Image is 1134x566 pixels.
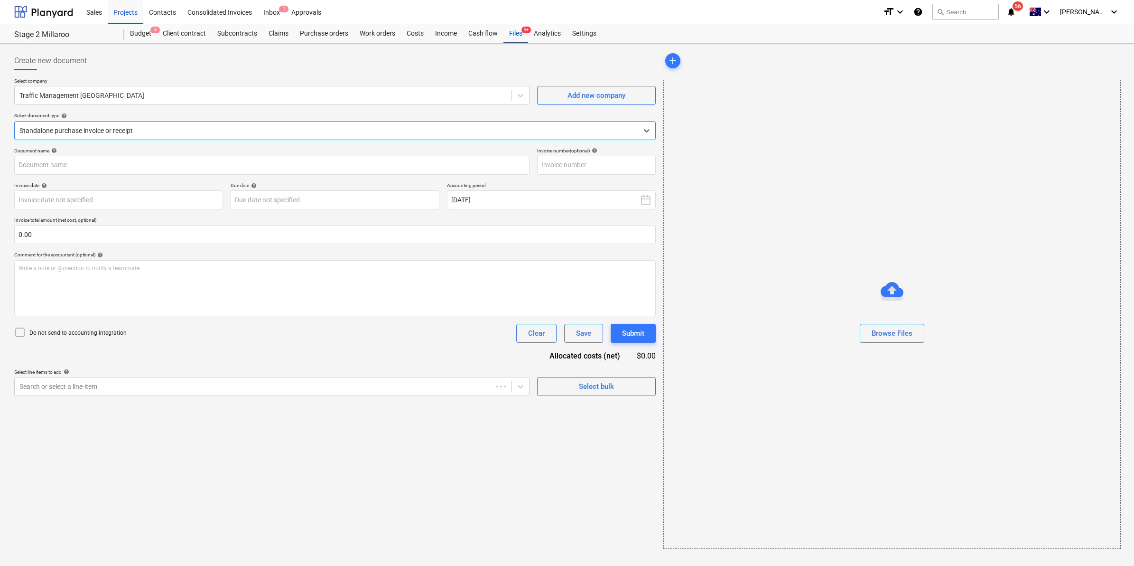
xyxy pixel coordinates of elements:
[521,27,531,33] span: 9+
[872,327,912,340] div: Browse Files
[537,86,656,105] button: Add new company
[503,24,528,43] div: Files
[14,30,113,40] div: Stage 2 Millaroo
[212,24,263,43] a: Subcontracts
[576,327,591,340] div: Save
[49,148,57,153] span: help
[537,156,656,175] input: Invoice number
[537,148,656,154] div: Invoice number (optional)
[1108,6,1120,18] i: keyboard_arrow_down
[894,6,906,18] i: keyboard_arrow_down
[62,369,69,375] span: help
[528,327,545,340] div: Clear
[14,156,530,175] input: Document name
[860,324,924,343] button: Browse Files
[579,380,614,393] div: Select bulk
[14,190,223,209] input: Invoice date not specified
[294,24,354,43] a: Purchase orders
[932,4,999,20] button: Search
[263,24,294,43] a: Claims
[157,24,212,43] a: Client contract
[231,182,439,189] div: Due date
[14,225,656,244] input: Invoice total amount (net cost, optional)
[528,24,567,43] a: Analytics
[1013,1,1023,11] span: 56
[567,24,602,43] a: Settings
[124,24,157,43] a: Budget8
[14,148,530,154] div: Document name
[150,27,160,33] span: 8
[39,183,47,189] span: help
[447,190,656,209] button: [DATE]
[14,252,656,258] div: Comment for the accountant (optional)
[611,324,656,343] button: Submit
[883,6,894,18] i: format_size
[567,89,625,102] div: Add new company
[14,217,656,225] p: Invoice total amount (net cost, optional)
[29,329,127,337] p: Do not send to accounting integration
[14,369,530,375] div: Select line-items to add
[231,190,439,209] input: Due date not specified
[447,182,656,190] p: Accounting period
[14,113,656,119] div: Select document type
[124,24,157,43] div: Budget
[667,55,679,66] span: add
[532,350,635,361] div: Allocated costs (net)
[622,327,644,340] div: Submit
[590,148,597,153] span: help
[937,8,944,16] span: search
[537,377,656,396] button: Select bulk
[14,182,223,189] div: Invoice date
[663,80,1121,549] div: Browse Files
[429,24,463,43] a: Income
[516,324,557,343] button: Clear
[401,24,429,43] a: Costs
[14,78,530,86] p: Select company
[249,183,257,189] span: help
[14,55,87,66] span: Create new document
[95,252,103,258] span: help
[913,6,923,18] i: Knowledge base
[564,324,603,343] button: Save
[279,6,288,12] span: 1
[1060,8,1107,16] span: [PERSON_NAME]
[354,24,401,43] a: Work orders
[1006,6,1016,18] i: notifications
[59,113,67,119] span: help
[463,24,503,43] a: Cash flow
[1041,6,1052,18] i: keyboard_arrow_down
[503,24,528,43] a: Files9+
[635,350,656,361] div: $0.00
